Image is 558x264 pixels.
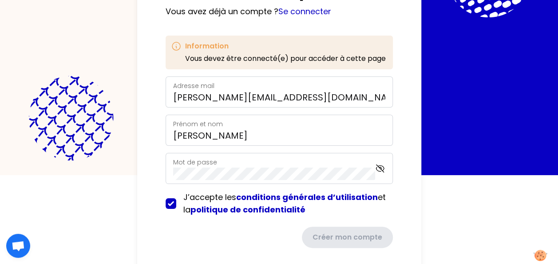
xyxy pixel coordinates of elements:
[236,192,378,203] a: conditions générales d’utilisation
[278,6,331,17] a: Se connecter
[166,5,393,18] p: Vous avez déjà un compte ?
[183,192,386,215] span: J’accepte les et la
[173,158,217,167] label: Mot de passe
[6,234,30,258] div: Ouvrir le chat
[190,204,305,215] a: politique de confidentialité
[173,120,223,128] label: Prénom et nom
[173,81,214,90] label: Adresse mail
[185,41,386,52] h3: Information
[302,227,393,248] button: Créer mon compte
[185,53,386,64] p: Vous devez être connecté(e) pour accéder à cette page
